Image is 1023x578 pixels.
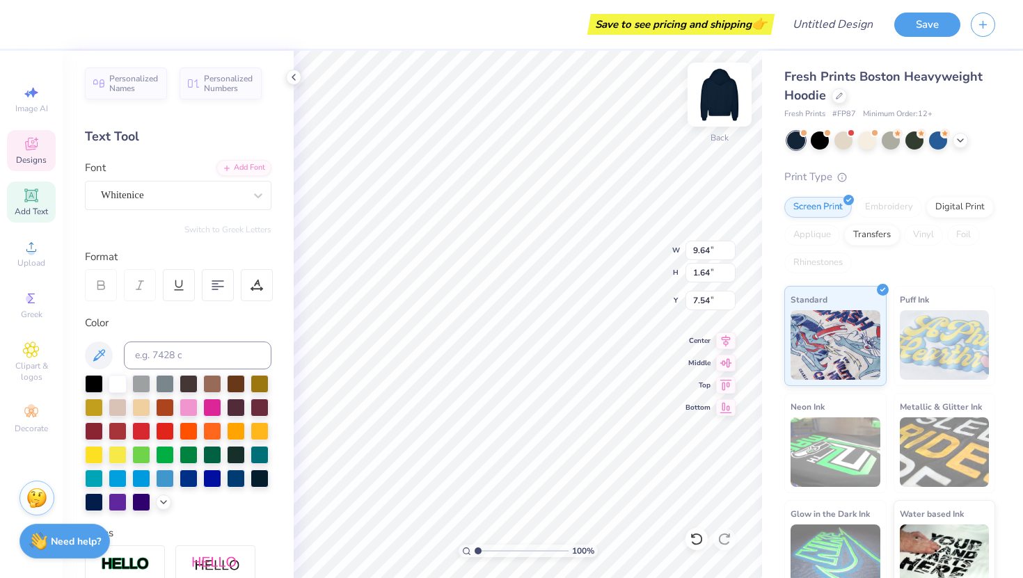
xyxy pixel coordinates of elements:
[204,74,253,93] span: Personalized Numbers
[947,225,980,246] div: Foil
[904,225,943,246] div: Vinyl
[85,525,271,541] div: Styles
[685,403,711,412] span: Bottom
[85,160,106,176] label: Font
[572,545,594,557] span: 100 %
[109,74,159,93] span: Personalized Names
[21,309,42,320] span: Greek
[15,206,48,217] span: Add Text
[85,127,271,146] div: Text Tool
[85,315,271,331] div: Color
[16,154,47,166] span: Designs
[894,13,960,37] button: Save
[685,336,711,346] span: Center
[900,399,982,414] span: Metallic & Glitter Ink
[791,292,827,307] span: Standard
[692,67,747,122] img: Back
[784,68,983,104] span: Fresh Prints Boston Heavyweight Hoodie
[832,109,856,120] span: # FP87
[7,360,56,383] span: Clipart & logos
[900,310,990,380] img: Puff Ink
[51,535,101,548] strong: Need help?
[900,506,964,521] span: Water based Ink
[784,252,852,273] div: Rhinestones
[216,160,271,176] div: Add Font
[191,556,240,573] img: Shadow
[856,197,922,218] div: Embroidery
[685,358,711,368] span: Middle
[791,417,880,487] img: Neon Ink
[791,310,880,380] img: Standard
[791,399,825,414] span: Neon Ink
[784,197,852,218] div: Screen Print
[15,423,48,434] span: Decorate
[900,292,929,307] span: Puff Ink
[685,380,711,390] span: Top
[17,257,45,268] span: Upload
[863,109,933,120] span: Minimum Order: 12 +
[900,417,990,487] img: Metallic & Glitter Ink
[791,506,870,521] span: Glow in the Dark Ink
[784,169,995,185] div: Print Type
[926,197,994,218] div: Digital Print
[844,225,900,246] div: Transfers
[784,225,840,246] div: Applique
[124,342,271,369] input: e.g. 7428 c
[184,224,271,235] button: Switch to Greek Letters
[15,103,48,114] span: Image AI
[784,109,825,120] span: Fresh Prints
[752,15,767,32] span: 👉
[591,14,771,35] div: Save to see pricing and shipping
[85,249,273,265] div: Format
[101,556,150,572] img: Stroke
[782,10,884,38] input: Untitled Design
[711,131,729,144] div: Back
